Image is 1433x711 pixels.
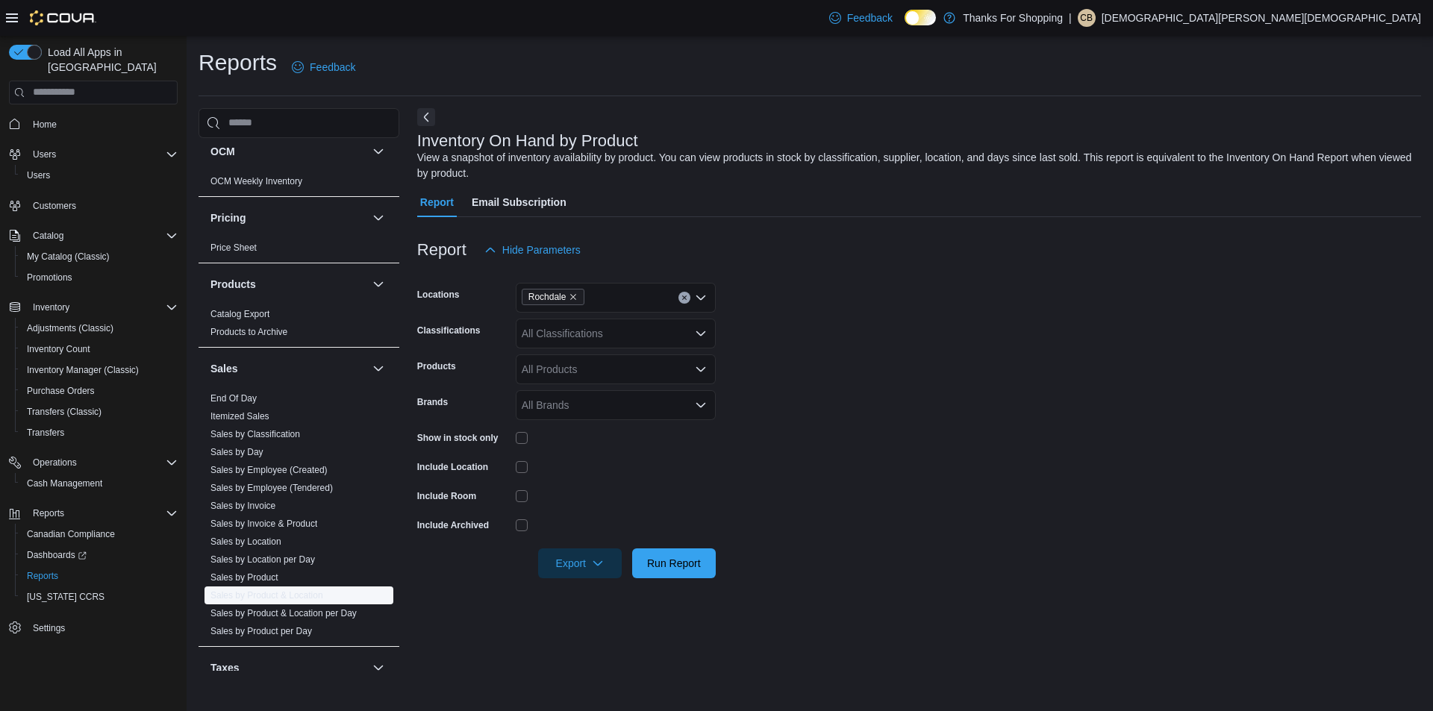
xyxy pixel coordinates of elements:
[27,364,139,376] span: Inventory Manager (Classic)
[21,166,178,184] span: Users
[210,571,278,583] span: Sales by Product
[210,572,278,583] a: Sales by Product
[27,145,62,163] button: Users
[569,292,578,301] button: Remove Rochdale from selection in this group
[33,230,63,242] span: Catalog
[210,590,323,601] a: Sales by Product & Location
[15,473,184,494] button: Cash Management
[1102,9,1421,27] p: [DEMOGRAPHIC_DATA][PERSON_NAME][DEMOGRAPHIC_DATA]
[210,144,235,159] h3: OCM
[847,10,893,25] span: Feedback
[210,210,366,225] button: Pricing
[15,246,184,267] button: My Catalog (Classic)
[199,239,399,263] div: Pricing
[15,566,184,586] button: Reports
[210,608,357,618] a: Sales by Product & Location per Day
[417,519,489,531] label: Include Archived
[27,504,178,522] span: Reports
[27,591,104,603] span: [US_STATE] CCRS
[21,588,110,606] a: [US_STATE] CCRS
[695,363,707,375] button: Open list of options
[15,360,184,380] button: Inventory Manager (Classic)
[210,500,275,512] span: Sales by Invoice
[963,9,1063,27] p: Thanks For Shopping
[417,360,456,372] label: Products
[21,474,108,492] a: Cash Management
[210,410,269,422] span: Itemized Sales
[199,172,399,196] div: OCM
[210,326,287,338] span: Products to Archive
[27,116,63,134] a: Home
[632,548,716,578] button: Run Report
[210,519,317,529] a: Sales by Invoice & Product
[27,197,82,215] a: Customers
[3,503,184,524] button: Reports
[15,339,184,360] button: Inventory Count
[417,432,499,444] label: Show in stock only
[27,477,102,489] span: Cash Management
[210,464,328,476] span: Sales by Employee (Created)
[15,267,184,288] button: Promotions
[369,360,387,378] button: Sales
[27,504,70,522] button: Reports
[502,242,581,257] span: Hide Parameters
[21,248,116,266] a: My Catalog (Classic)
[15,380,184,401] button: Purchase Orders
[678,292,690,304] button: Clear input
[21,525,178,543] span: Canadian Compliance
[472,187,566,217] span: Email Subscription
[15,422,184,443] button: Transfers
[27,619,71,637] a: Settings
[199,389,399,646] div: Sales
[3,144,184,165] button: Users
[417,490,476,502] label: Include Room
[27,528,115,540] span: Canadian Compliance
[21,340,178,358] span: Inventory Count
[21,166,56,184] a: Users
[210,210,246,225] h3: Pricing
[27,298,75,316] button: Inventory
[27,406,102,418] span: Transfers (Classic)
[21,403,107,421] a: Transfers (Classic)
[1080,9,1093,27] span: CB
[210,393,257,404] a: End Of Day
[420,187,454,217] span: Report
[210,428,300,440] span: Sales by Classification
[210,447,263,457] a: Sales by Day
[210,482,333,494] span: Sales by Employee (Tendered)
[417,108,435,126] button: Next
[210,277,366,292] button: Products
[27,196,178,215] span: Customers
[210,660,240,675] h3: Taxes
[21,474,178,492] span: Cash Management
[21,319,119,337] a: Adjustments (Classic)
[27,169,50,181] span: Users
[27,227,69,245] button: Catalog
[27,618,178,636] span: Settings
[27,298,178,316] span: Inventory
[15,545,184,566] a: Dashboards
[210,446,263,458] span: Sales by Day
[3,195,184,216] button: Customers
[3,297,184,318] button: Inventory
[3,113,184,135] button: Home
[210,501,275,511] a: Sales by Invoice
[21,424,70,442] a: Transfers
[417,132,638,150] h3: Inventory On Hand by Product
[15,524,184,545] button: Canadian Compliance
[21,588,178,606] span: Washington CCRS
[33,148,56,160] span: Users
[369,275,387,293] button: Products
[27,385,95,397] span: Purchase Orders
[30,10,96,25] img: Cova
[528,289,566,304] span: Rochdale
[21,382,101,400] a: Purchase Orders
[42,45,178,75] span: Load All Apps in [GEOGRAPHIC_DATA]
[27,251,110,263] span: My Catalog (Classic)
[905,25,905,26] span: Dark Mode
[823,3,899,33] a: Feedback
[21,269,178,286] span: Promotions
[417,150,1414,181] div: View a snapshot of inventory availability by product. You can view products in stock by classific...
